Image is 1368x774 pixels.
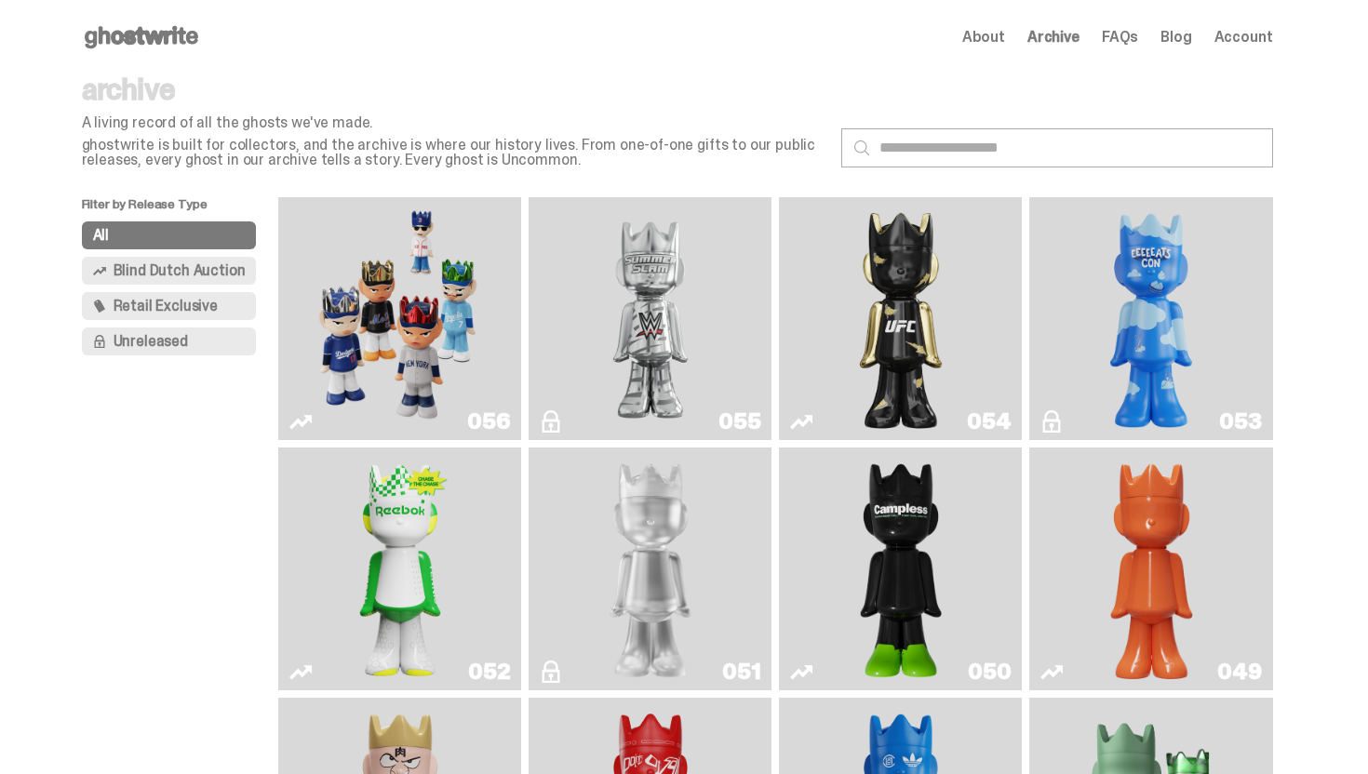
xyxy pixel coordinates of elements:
[852,205,950,433] img: Ruby
[289,205,510,433] a: Game Face (2025)
[962,30,1005,45] a: About
[1219,410,1261,433] div: 053
[1027,30,1080,45] a: Archive
[540,205,760,433] a: I Was There SummerSlam
[852,455,950,683] img: Campless
[309,205,491,433] img: Game Face (2025)
[82,74,826,104] p: archive
[351,455,449,683] img: Court Victory
[82,327,257,355] button: Unreleased
[722,661,760,683] div: 051
[1040,205,1261,433] a: ghooooost
[1102,205,1200,433] img: ghooooost
[289,455,510,683] a: Court Victory
[82,257,257,285] button: Blind Dutch Auction
[540,455,760,683] a: LLLoyalty
[114,299,218,314] span: Retail Exclusive
[82,115,826,130] p: A living record of all the ghosts we've made.
[82,138,826,167] p: ghostwrite is built for collectors, and the archive is where our history lives. From one-of-one g...
[559,205,742,433] img: I Was There SummerSlam
[82,197,279,221] p: Filter by Release Type
[968,661,1011,683] div: 050
[790,205,1011,433] a: Ruby
[1102,30,1138,45] a: FAQs
[1160,30,1191,45] a: Blog
[468,661,510,683] div: 052
[114,263,246,278] span: Blind Dutch Auction
[93,228,110,243] span: All
[1217,661,1261,683] div: 049
[967,410,1011,433] div: 054
[1214,30,1273,45] a: Account
[790,455,1011,683] a: Campless
[82,292,257,320] button: Retail Exclusive
[1040,455,1261,683] a: Schrödinger's ghost: Orange Vibe
[82,221,257,249] button: All
[467,410,510,433] div: 056
[718,410,760,433] div: 055
[1102,455,1200,683] img: Schrödinger's ghost: Orange Vibe
[601,455,700,683] img: LLLoyalty
[114,334,188,349] span: Unreleased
